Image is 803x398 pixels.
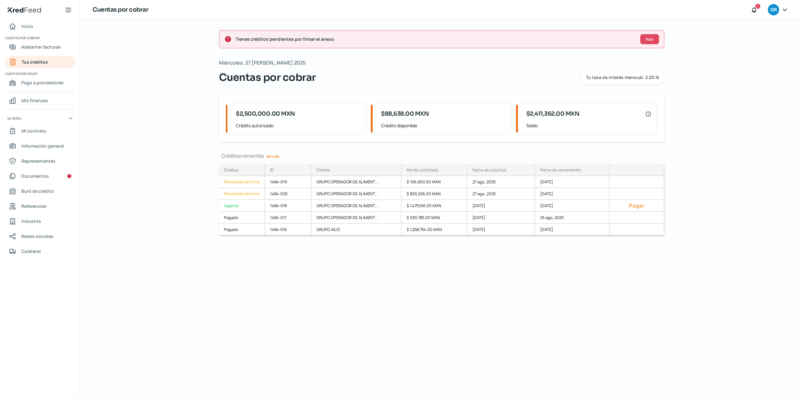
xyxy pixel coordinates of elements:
a: Pendiente de firma [219,176,265,188]
div: 25 ago, 2025 [535,212,610,224]
a: Referencias [5,200,76,212]
span: Cuentas por cobrar [5,35,75,41]
button: Aquí [640,34,659,44]
span: Tienes créditos pendientes por firmar el anexo [236,35,635,43]
span: $88,638.00 MXN [381,110,429,118]
div: ID [270,167,274,173]
span: Información general [21,142,64,150]
a: Inicio [5,20,76,33]
div: [DATE] [467,212,535,224]
div: GRUPO OPERADOR DE ALIMENT... [311,200,401,212]
span: Saldo [526,122,651,129]
span: Tus créditos [22,58,48,66]
div: [DATE] [535,200,610,212]
div: Cliente [316,167,330,173]
span: Industria [21,217,41,225]
div: GRUPO OPERADOR DE ALIMENT... [311,176,401,188]
a: Mi contrato [5,125,76,137]
span: Inicio [21,22,33,30]
div: 27 ago, 2025 [467,188,535,200]
span: Mi perfil [8,116,22,121]
div: $ 1,475,166.00 MXN [401,200,467,212]
span: Representantes [21,157,56,165]
div: Créditos recientes [219,152,664,159]
div: [DATE] [467,224,535,236]
div: $ 106,900.00 MXN [401,176,467,188]
h1: Cuentas por cobrar [93,5,148,14]
a: Documentos [5,170,76,182]
a: Industria [5,215,76,228]
span: Crédito disponible [381,122,506,129]
div: GRUPO OPERADOR DE ALIMENT... [311,188,401,200]
span: GR [770,6,777,14]
a: Información general [5,140,76,152]
span: Referencias [21,202,46,210]
div: 1484-017 [265,212,311,224]
span: Colateral [21,247,41,255]
button: Pagar [615,202,659,209]
div: GRUPO OPERADOR DE ALIMENT... [311,212,401,224]
div: 27 ago, 2025 [467,176,535,188]
span: Buró de crédito [21,187,54,195]
div: Estatus [224,167,238,173]
span: Adelantar facturas [21,43,61,51]
a: Mis finanzas [5,94,76,107]
a: Pagado [219,224,265,236]
span: Cuentas por cobrar [219,70,316,85]
span: 1 [757,3,758,9]
div: Fecha de solicitud [472,167,506,173]
span: Crédito autorizado [236,122,361,129]
span: $2,411,362.00 MXN [526,110,580,118]
span: Tu tasa de interés mensual: 2.20 % [586,75,659,80]
a: Adelantar facturas [5,41,76,53]
div: [DATE] [535,188,610,200]
span: Aquí [646,37,653,41]
span: $2,500,000.00 MXN [236,110,295,118]
span: Pago a proveedores [21,79,64,86]
a: Vigente [219,200,265,212]
a: Redes sociales [5,230,76,243]
div: GRUPO AILIC [311,224,401,236]
span: Cuentas por pagar [5,71,75,76]
div: $ 1,258,754.00 MXN [401,224,467,236]
div: $ 829,296.00 MXN [401,188,467,200]
a: Pagado [219,212,265,224]
div: 1484-016 [265,224,311,236]
div: Fecha de vencimiento [540,167,581,173]
span: Redes sociales [21,232,53,240]
span: Mi contrato [21,127,46,135]
div: 1484-019 [265,176,311,188]
a: Representantes [5,155,76,167]
a: Pago a proveedores [5,76,76,89]
div: [DATE] [467,200,535,212]
span: Mis finanzas [21,97,48,104]
div: [DATE] [535,176,610,188]
a: Ver más [264,151,282,161]
a: Tus créditos [5,56,76,68]
div: $ 930,785.00 MXN [401,212,467,224]
div: 1484-018 [265,200,311,212]
span: Documentos [21,172,49,180]
span: Miércoles, 27 [PERSON_NAME] 2025 [219,58,306,67]
div: 1484-020 [265,188,311,200]
div: Monto solicitado [407,167,439,173]
a: Colateral [5,245,76,258]
div: [DATE] [535,224,610,236]
a: Buró de crédito [5,185,76,197]
a: Pendiente de firma [219,188,265,200]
